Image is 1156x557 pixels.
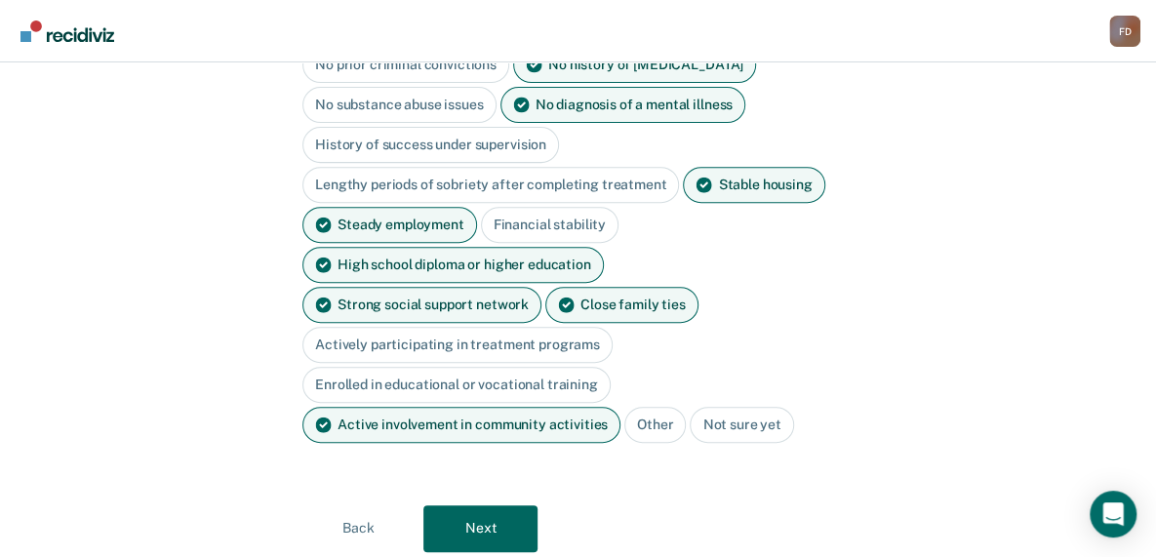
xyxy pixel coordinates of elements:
[302,47,509,83] div: No prior criminal convictions
[481,207,618,243] div: Financial stability
[302,407,620,443] div: Active involvement in community activities
[690,407,793,443] div: Not sure yet
[1090,491,1136,537] div: Open Intercom Messenger
[302,207,477,243] div: Steady employment
[20,20,114,42] img: Recidiviz
[1109,16,1140,47] div: F D
[423,505,538,552] button: Next
[302,247,604,283] div: High school diploma or higher education
[683,167,824,203] div: Stable housing
[302,87,497,123] div: No substance abuse issues
[513,47,756,83] div: No history of [MEDICAL_DATA]
[302,327,613,363] div: Actively participating in treatment programs
[545,287,698,323] div: Close family ties
[302,167,679,203] div: Lengthy periods of sobriety after completing treatment
[624,407,686,443] div: Other
[301,505,416,552] button: Back
[500,87,746,123] div: No diagnosis of a mental illness
[302,367,611,403] div: Enrolled in educational or vocational training
[302,287,541,323] div: Strong social support network
[302,127,559,163] div: History of success under supervision
[1109,16,1140,47] button: Profile dropdown button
